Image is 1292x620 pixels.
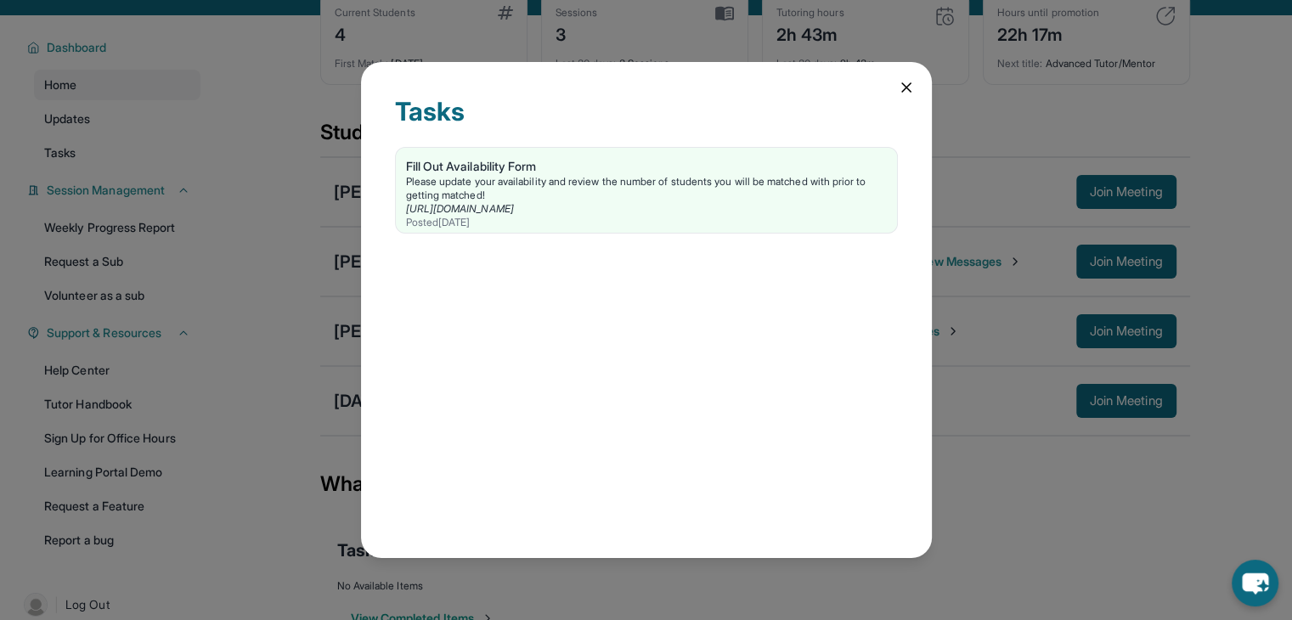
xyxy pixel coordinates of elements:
[1232,560,1278,606] button: chat-button
[406,175,887,202] div: Please update your availability and review the number of students you will be matched with prior ...
[396,148,897,233] a: Fill Out Availability FormPlease update your availability and review the number of students you w...
[395,96,898,147] div: Tasks
[406,158,887,175] div: Fill Out Availability Form
[406,216,887,229] div: Posted [DATE]
[406,202,514,215] a: [URL][DOMAIN_NAME]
